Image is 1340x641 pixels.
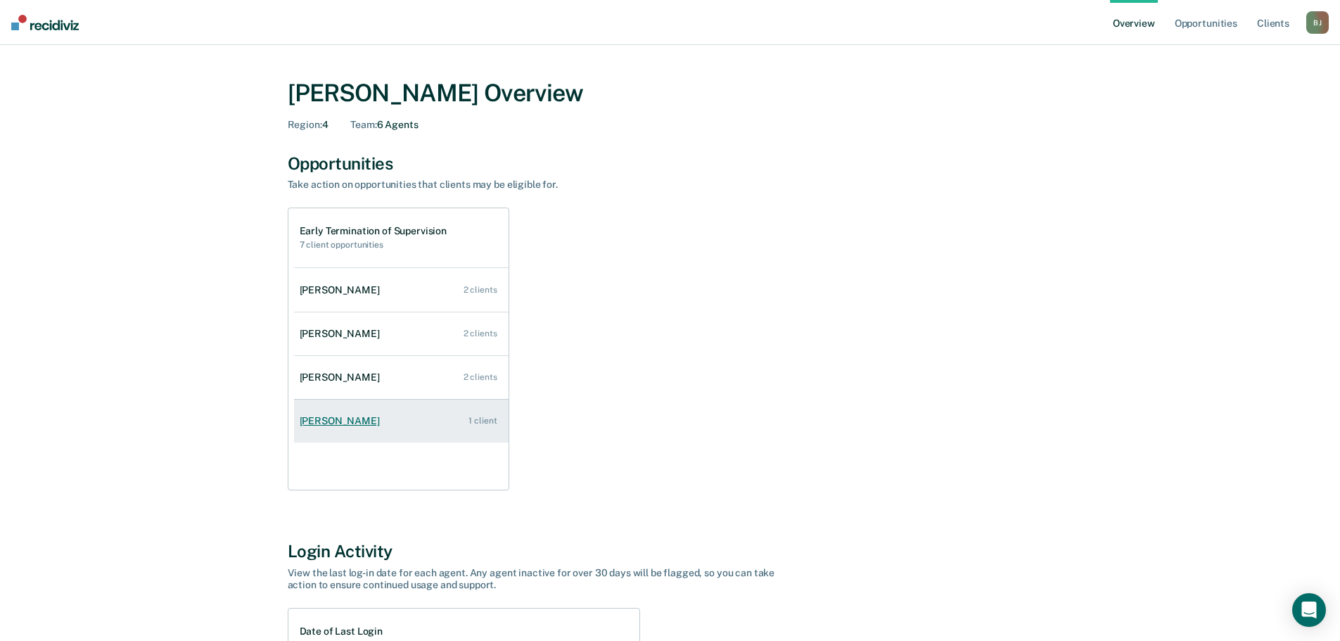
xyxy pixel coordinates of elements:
[300,372,385,383] div: [PERSON_NAME]
[300,328,385,340] div: [PERSON_NAME]
[294,270,509,310] a: [PERSON_NAME] 2 clients
[288,79,1053,108] div: [PERSON_NAME] Overview
[288,153,1053,174] div: Opportunities
[300,225,447,237] h1: Early Termination of Supervision
[288,119,328,131] div: 4
[300,415,385,427] div: [PERSON_NAME]
[350,119,418,131] div: 6 Agents
[11,15,79,30] img: Recidiviz
[294,357,509,398] a: [PERSON_NAME] 2 clients
[1306,11,1329,34] div: B J
[288,567,780,591] div: View the last log-in date for each agent. Any agent inactive for over 30 days will be flagged, so...
[1306,11,1329,34] button: BJ
[294,401,509,441] a: [PERSON_NAME] 1 client
[300,240,447,250] h2: 7 client opportunities
[1292,593,1326,627] div: Open Intercom Messenger
[468,416,497,426] div: 1 client
[464,329,497,338] div: 2 clients
[288,541,1053,561] div: Login Activity
[300,284,385,296] div: [PERSON_NAME]
[350,119,376,130] span: Team :
[288,179,780,191] div: Take action on opportunities that clients may be eligible for.
[294,314,509,354] a: [PERSON_NAME] 2 clients
[300,626,383,637] h1: Date of Last Login
[464,285,497,295] div: 2 clients
[288,119,322,130] span: Region :
[464,372,497,382] div: 2 clients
